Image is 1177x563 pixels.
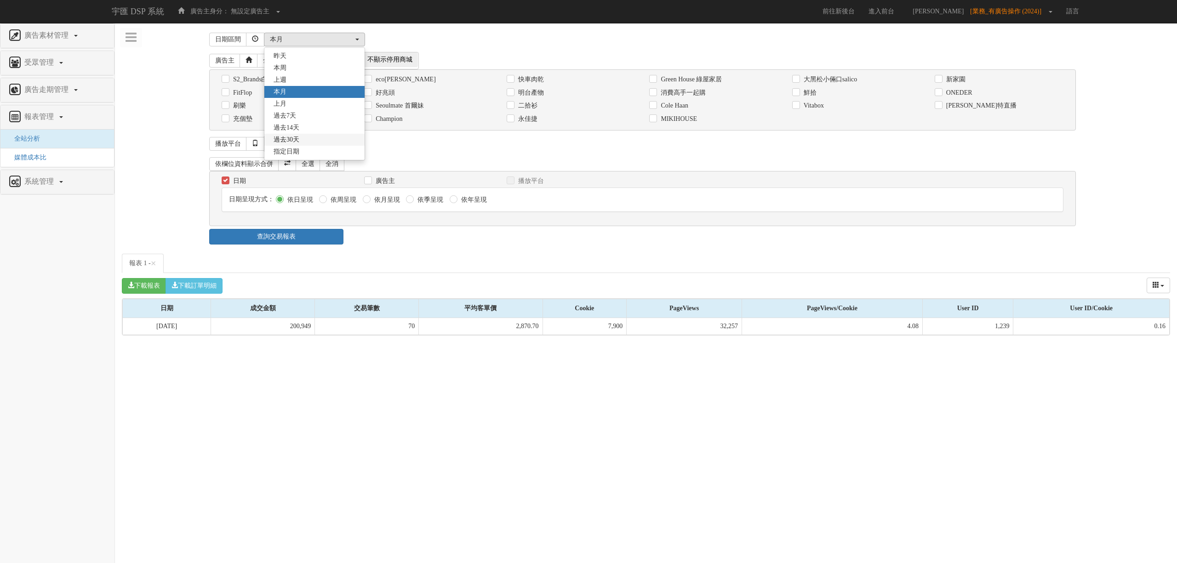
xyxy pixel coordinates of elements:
label: Vitabox [801,101,824,110]
div: 本月 [270,35,354,44]
a: 全選 [257,54,282,68]
div: 日期 [123,299,211,318]
button: 下載訂單明細 [166,278,223,294]
label: 依周呈現 [328,195,356,205]
span: 過去14天 [274,123,299,132]
div: PageViews [627,299,742,318]
span: 廣告走期管理 [22,85,73,93]
label: 快車肉乾 [516,75,544,84]
label: Cole Haan [658,101,688,110]
label: 日期 [231,176,246,186]
div: 平均客單價 [419,299,542,318]
span: [業務_有廣告操作 (2024)] [970,8,1046,15]
label: MIKIHOUSE [658,114,697,124]
label: 永佳捷 [516,114,537,124]
label: 刷樂 [231,101,246,110]
span: 昨天 [274,51,286,61]
label: 依日呈現 [285,195,313,205]
a: 全站分析 [7,135,40,142]
span: 過去7天 [274,111,296,120]
td: 4.08 [742,318,923,335]
div: User ID/Cookie [1013,299,1169,318]
td: 2,870.70 [419,318,543,335]
a: 報表 1 - [122,254,164,273]
div: 成交金額 [211,299,314,318]
span: 廣告主身分： [190,8,229,15]
a: 廣告素材管理 [7,28,107,43]
label: S2_Brands白蘭氏 [231,75,280,84]
label: 充個墊 [231,114,252,124]
label: 明台產物 [516,88,544,97]
label: 依季呈現 [415,195,443,205]
button: columns [1147,278,1171,293]
label: 依月呈現 [372,195,400,205]
span: 無設定廣告主 [231,8,269,15]
td: 0.16 [1013,318,1170,335]
label: ONEDER [944,88,972,97]
label: eco[PERSON_NAME] [373,75,436,84]
a: 受眾管理 [7,56,107,70]
label: Seoulmate 首爾妹 [373,101,424,110]
div: PageViews/Cookie [742,299,922,318]
span: 不顯示停用商城 [362,52,418,67]
span: 日期呈現方式： [229,196,274,203]
a: 系統管理 [7,175,107,189]
span: × [151,258,156,269]
td: [DATE] [123,318,211,335]
button: Close [151,259,156,268]
td: 70 [315,318,419,335]
td: 1,239 [922,318,1013,335]
td: 7,900 [543,318,627,335]
label: 二拾衫 [516,101,537,110]
label: 播放平台 [516,176,544,186]
a: 全消 [320,157,344,171]
label: 好兆頭 [373,88,395,97]
label: 依年呈現 [459,195,487,205]
button: 本月 [264,33,365,46]
label: 消費高手一起購 [658,88,706,97]
span: 受眾管理 [22,58,58,66]
td: 200,949 [211,318,315,335]
span: 過去30天 [274,135,299,144]
a: 查詢交易報表 [209,229,343,245]
span: 本周 [274,63,286,73]
label: FitFlop [231,88,252,97]
label: Champion [373,114,402,124]
span: 上月 [274,99,286,108]
span: 報表管理 [22,113,58,120]
label: 大黑松小倆口salico [801,75,857,84]
a: 報表管理 [7,110,107,125]
span: 廣告素材管理 [22,31,73,39]
label: [PERSON_NAME]特直播 [944,101,1017,110]
label: 新家園 [944,75,966,84]
a: 廣告走期管理 [7,83,107,97]
span: 指定日期 [274,147,299,156]
td: 32,257 [627,318,742,335]
a: 全選 [296,157,320,171]
div: Columns [1147,278,1171,293]
label: 鮮拾 [801,88,817,97]
span: 本月 [274,87,286,97]
span: [PERSON_NAME] [908,8,968,15]
span: 上週 [274,75,286,85]
div: 交易筆數 [315,299,418,318]
label: 廣告主 [373,176,395,186]
div: Cookie [543,299,627,318]
div: User ID [923,299,1013,318]
a: 媒體成本比 [7,154,46,161]
span: 系統管理 [22,177,58,185]
button: 下載報表 [122,278,166,294]
label: Green House 綠屋家居 [658,75,722,84]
